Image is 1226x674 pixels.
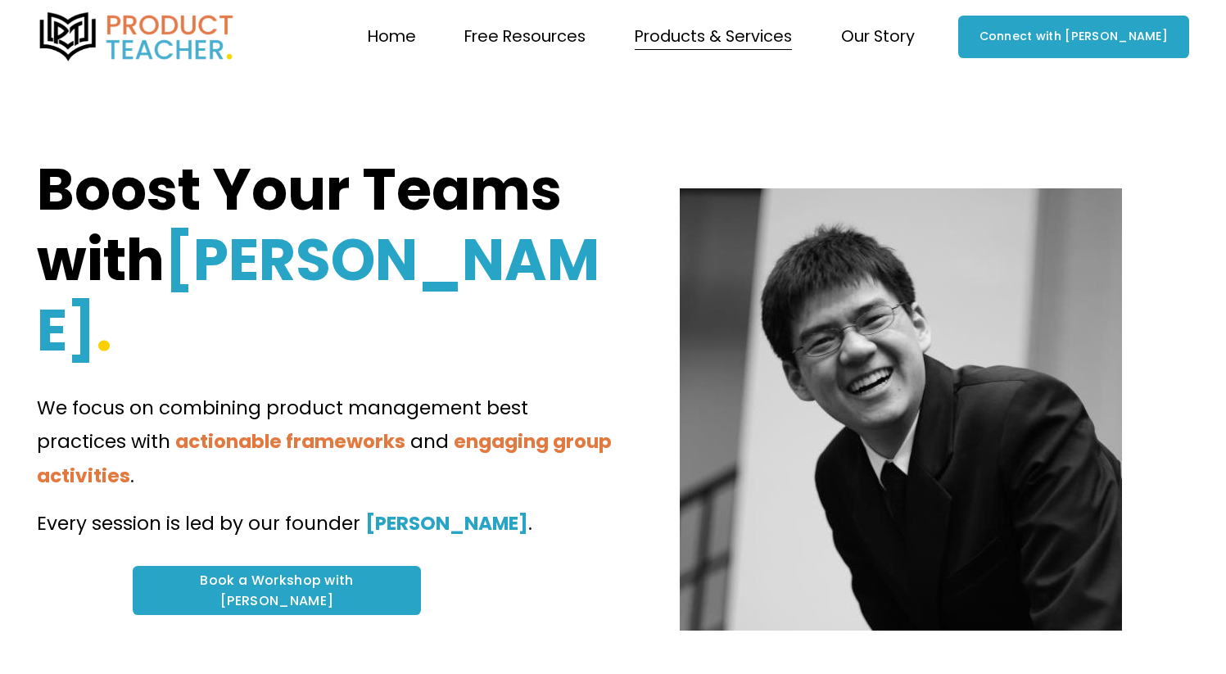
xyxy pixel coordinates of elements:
[96,291,112,370] strong: .
[410,428,449,455] span: and
[130,463,134,489] span: .
[464,20,586,52] a: folder dropdown
[368,20,416,52] a: Home
[37,150,574,300] strong: Boost Your Teams with
[175,428,405,455] strong: actionable frameworks
[37,220,599,370] strong: [PERSON_NAME]
[133,566,421,616] a: Book a Workshop with [PERSON_NAME]
[635,22,792,51] span: Products & Services
[37,507,613,541] p: Every session is led by our founder .
[37,391,613,494] p: We focus on combining product management best practices with
[635,20,792,52] a: folder dropdown
[365,510,528,536] strong: [PERSON_NAME]
[37,12,237,61] img: Product Teacher
[841,20,915,52] a: folder dropdown
[841,22,915,51] span: Our Story
[464,22,586,51] span: Free Resources
[958,16,1190,58] a: Connect with [PERSON_NAME]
